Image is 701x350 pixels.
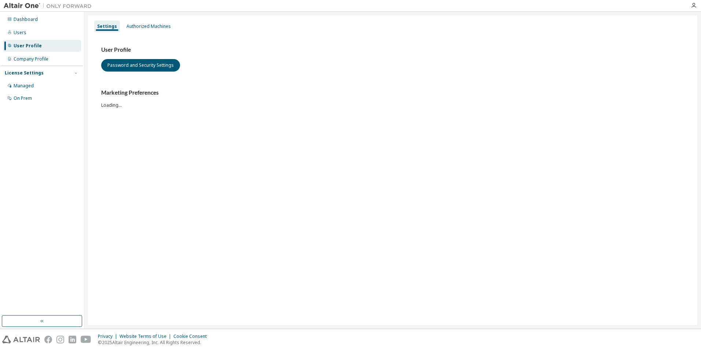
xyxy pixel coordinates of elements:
[101,46,684,54] h3: User Profile
[14,17,38,22] div: Dashboard
[101,89,684,96] h3: Marketing Preferences
[97,23,117,29] div: Settings
[101,89,684,108] div: Loading...
[14,83,34,89] div: Managed
[14,56,48,62] div: Company Profile
[4,2,95,10] img: Altair One
[56,336,64,343] img: instagram.svg
[98,339,211,346] p: © 2025 Altair Engineering, Inc. All Rights Reserved.
[173,333,211,339] div: Cookie Consent
[2,336,40,343] img: altair_logo.svg
[14,95,32,101] div: On Prem
[126,23,171,29] div: Authorized Machines
[98,333,120,339] div: Privacy
[101,59,180,72] button: Password and Security Settings
[14,43,42,49] div: User Profile
[120,333,173,339] div: Website Terms of Use
[14,30,26,36] div: Users
[69,336,76,343] img: linkedin.svg
[44,336,52,343] img: facebook.svg
[5,70,44,76] div: License Settings
[81,336,91,343] img: youtube.svg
